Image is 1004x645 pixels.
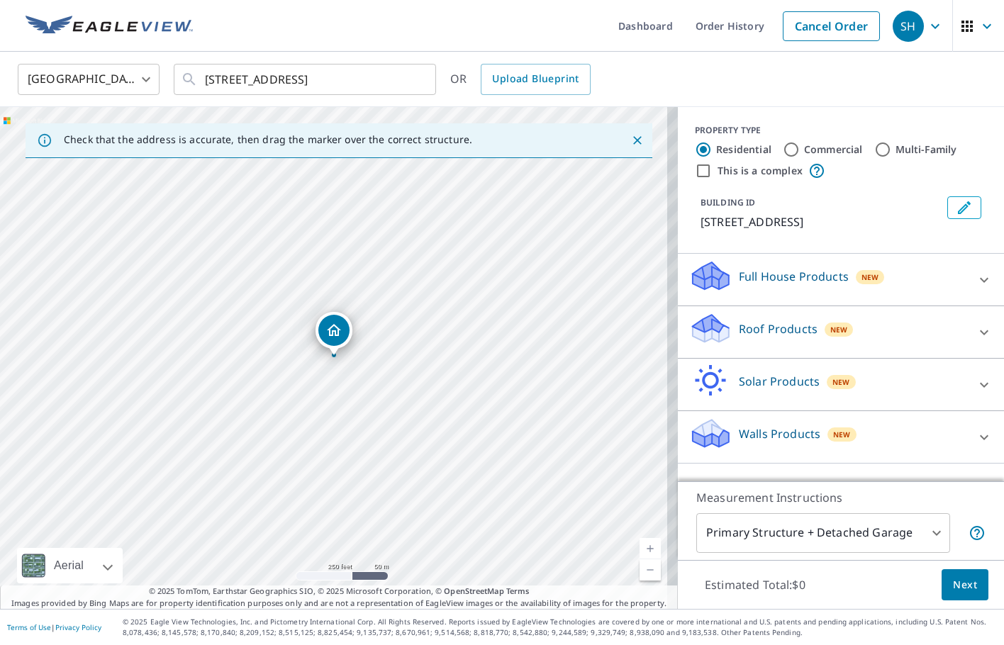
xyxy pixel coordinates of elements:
p: Full House Products [739,268,849,285]
div: Primary Structure + Detached Garage [696,513,950,553]
div: SH [893,11,924,42]
p: Check that the address is accurate, then drag the marker over the correct structure. [64,133,472,146]
p: Roof Products [739,320,818,337]
div: Aerial [50,548,88,583]
p: Walls Products [739,425,820,442]
p: | [7,623,101,632]
span: © 2025 TomTom, Earthstar Geographics SIO, © 2025 Microsoft Corporation, © [149,585,530,598]
a: OpenStreetMap [444,585,503,596]
div: PROPERTY TYPE [695,124,987,137]
label: This is a complex [718,164,803,178]
span: New [861,271,879,283]
a: Current Level 17, Zoom In [640,538,661,559]
p: BUILDING ID [701,196,755,208]
button: Next [942,569,988,601]
span: Your report will include the primary structure and a detached garage if one exists. [969,525,986,542]
p: Solar Products [739,373,820,390]
a: Privacy Policy [55,622,101,632]
img: EV Logo [26,16,193,37]
label: Commercial [804,142,863,157]
div: Full House ProductsNew [689,259,993,300]
div: OR [450,64,591,95]
div: Roof ProductsNew [689,312,993,352]
div: Walls ProductsNew [689,417,993,457]
div: Aerial [17,548,123,583]
div: Dropped pin, building 1, Residential property, 6510 Pine Ridge Cir Cumming, GA 30041 [316,312,352,356]
p: Measurement Instructions [696,489,986,506]
div: Solar ProductsNew [689,364,993,405]
p: Estimated Total: $0 [693,569,817,600]
a: Upload Blueprint [481,64,590,95]
span: Upload Blueprint [492,70,579,88]
span: New [832,376,850,388]
span: Next [953,576,977,594]
a: Cancel Order [783,11,880,41]
a: Current Level 17, Zoom Out [640,559,661,580]
p: [STREET_ADDRESS] [701,213,942,230]
span: New [833,429,851,440]
a: Terms [506,585,530,596]
p: © 2025 Eagle View Technologies, Inc. and Pictometry International Corp. All Rights Reserved. Repo... [123,617,997,638]
span: New [830,324,848,335]
input: Search by address or latitude-longitude [205,60,407,99]
div: [GEOGRAPHIC_DATA] [18,60,160,99]
button: Close [628,131,647,150]
label: Multi-Family [896,142,957,157]
label: Residential [716,142,771,157]
a: Terms of Use [7,622,51,632]
button: Edit building 1 [947,196,981,219]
